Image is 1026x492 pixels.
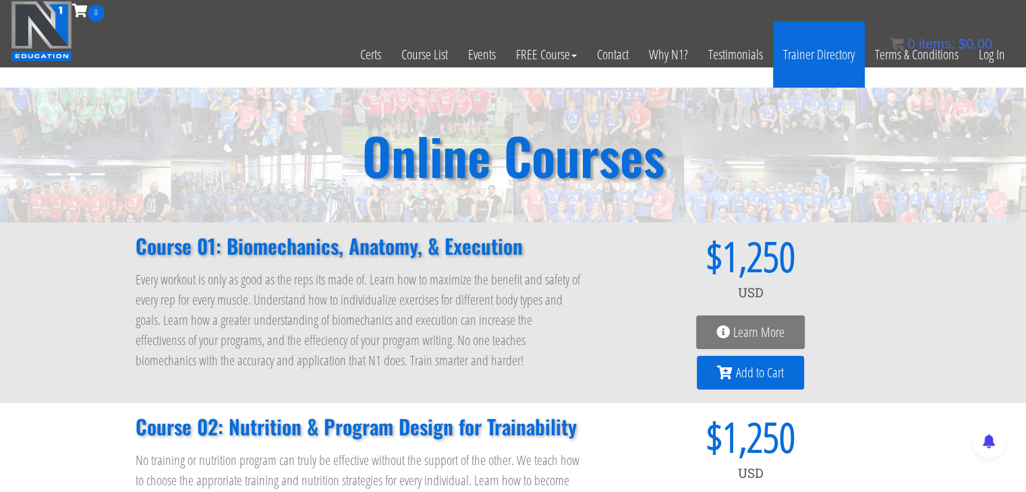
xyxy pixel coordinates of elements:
span: 0 [88,5,105,22]
img: icon11.png [890,37,904,51]
img: n1-education [11,1,72,61]
div: USD [610,276,891,309]
span: $ [610,236,722,276]
a: Trainer Directory [773,22,865,88]
div: USD [610,457,891,489]
span: 0 [907,36,915,51]
span: items: [919,36,954,51]
a: Testimonials [698,22,773,88]
h2: Course 01: Biomechanics, Anatomy, & Execution [136,236,583,256]
a: Learn More [696,315,805,349]
a: Add to Cart [697,356,804,390]
a: Contact [587,22,639,88]
a: FREE Course [506,22,587,88]
span: $ [959,36,966,51]
a: 0 items: $0.00 [890,36,992,51]
a: Why N1? [639,22,698,88]
a: Log In [969,22,1015,88]
a: 0 [72,1,105,20]
a: Certs [350,22,391,88]
span: 1,250 [722,236,795,276]
p: Every workout is only as good as the reps its made of. Learn how to maximize the benefit and safe... [136,270,583,371]
h2: Course 02: Nutrition & Program Design for Trainability [136,417,583,437]
span: Add to Cart [736,366,784,379]
a: Course List [391,22,458,88]
a: Terms & Conditions [865,22,969,88]
span: 1,250 [722,417,795,457]
a: Events [458,22,506,88]
bdi: 0.00 [959,36,992,51]
h2: Online Courses [362,130,664,181]
span: $ [610,417,722,457]
span: Learn More [733,326,785,339]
